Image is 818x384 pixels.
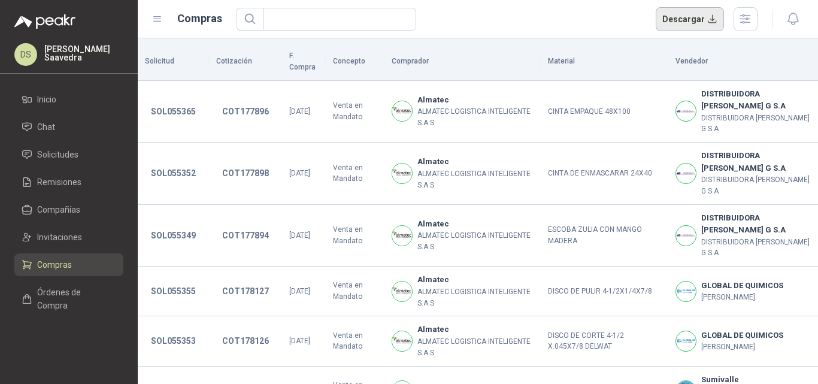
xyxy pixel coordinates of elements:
td: DISCO DE CORTE 4-1/2 X.045X7/8 DELWAT [541,316,668,366]
button: COT178126 [216,330,275,352]
div: DS [14,43,37,66]
img: Company Logo [392,331,412,351]
span: Invitaciones [37,231,82,244]
b: DISTRIBUIDORA [PERSON_NAME] G S.A [701,212,811,237]
span: Inicio [37,93,56,106]
b: Almatec [417,274,534,286]
h1: Compras [177,10,222,27]
button: COT177894 [216,225,275,246]
p: ALMATEC LOGISTICA INTELIGENTE S.A.S [417,230,534,253]
img: Company Logo [676,331,696,351]
a: Compras [14,253,123,276]
span: Compañías [37,203,80,216]
th: Cotización [209,43,282,81]
button: COT177896 [216,101,275,122]
b: Almatec [417,94,534,106]
b: Almatec [417,323,534,335]
span: [DATE] [289,337,310,345]
span: Compras [37,258,72,271]
td: DISCO DE PULIR 4-1/2X1/4X7/8 [541,267,668,316]
p: ALMATEC LOGISTICA INTELIGENTE S.A.S [417,336,534,359]
img: Logo peakr [14,14,75,29]
img: Company Logo [392,101,412,121]
p: [PERSON_NAME] [701,292,783,303]
td: Venta en Mandato [326,316,384,366]
td: Venta en Mandato [326,143,384,205]
img: Company Logo [392,282,412,301]
b: DISTRIBUIDORA [PERSON_NAME] G S.A [701,88,811,113]
p: [PERSON_NAME] Saavedra [44,45,123,62]
p: ALMATEC LOGISTICA INTELIGENTE S.A.S [417,106,534,129]
span: [DATE] [289,107,310,116]
p: DISTRIBUIDORA [PERSON_NAME] G S.A [701,174,811,197]
p: DISTRIBUIDORA [PERSON_NAME] G S.A [701,237,811,259]
button: SOL055352 [145,162,202,184]
img: Company Logo [676,282,696,301]
span: Chat [37,120,55,134]
span: [DATE] [289,287,310,295]
b: Almatec [417,218,534,230]
span: Órdenes de Compra [37,286,112,312]
td: CINTA DE ENMASCARAR 24X40 [541,143,668,205]
th: Concepto [326,43,384,81]
span: [DATE] [289,169,310,177]
button: SOL055349 [145,225,202,246]
a: Inicio [14,88,123,111]
a: Solicitudes [14,143,123,166]
button: SOL055355 [145,280,202,302]
th: Vendedor [668,43,818,81]
img: Company Logo [392,164,412,183]
img: Company Logo [676,226,696,246]
b: DISTRIBUIDORA [PERSON_NAME] G S.A [701,150,811,174]
td: Venta en Mandato [326,205,384,267]
button: SOL055353 [145,330,202,352]
p: ALMATEC LOGISTICA INTELIGENTE S.A.S [417,168,534,191]
b: GLOBAL DE QUIMICOS [701,329,783,341]
img: Company Logo [676,164,696,183]
a: Remisiones [14,171,123,193]
a: Compañías [14,198,123,221]
td: CINTA EMPAQUE 48X100 [541,81,668,143]
a: Invitaciones [14,226,123,249]
th: Comprador [384,43,541,81]
td: ESCOBA ZULIA CON MANGO MADERA [541,205,668,267]
a: Órdenes de Compra [14,281,123,317]
p: [PERSON_NAME] [701,341,783,353]
th: Solicitud [138,43,209,81]
span: [DATE] [289,231,310,240]
p: DISTRIBUIDORA [PERSON_NAME] G S.A [701,113,811,135]
p: ALMATEC LOGISTICA INTELIGENTE S.A.S [417,286,534,309]
button: Descargar [656,7,725,31]
button: SOL055365 [145,101,202,122]
b: GLOBAL DE QUIMICOS [701,280,783,292]
td: Venta en Mandato [326,81,384,143]
img: Company Logo [392,226,412,246]
td: Venta en Mandato [326,267,384,316]
th: F. Compra [282,43,326,81]
th: Material [541,43,668,81]
span: Solicitudes [37,148,78,161]
a: Chat [14,116,123,138]
b: Almatec [417,156,534,168]
span: Remisiones [37,176,81,189]
img: Company Logo [676,101,696,121]
button: COT178127 [216,280,275,302]
button: COT177898 [216,162,275,184]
